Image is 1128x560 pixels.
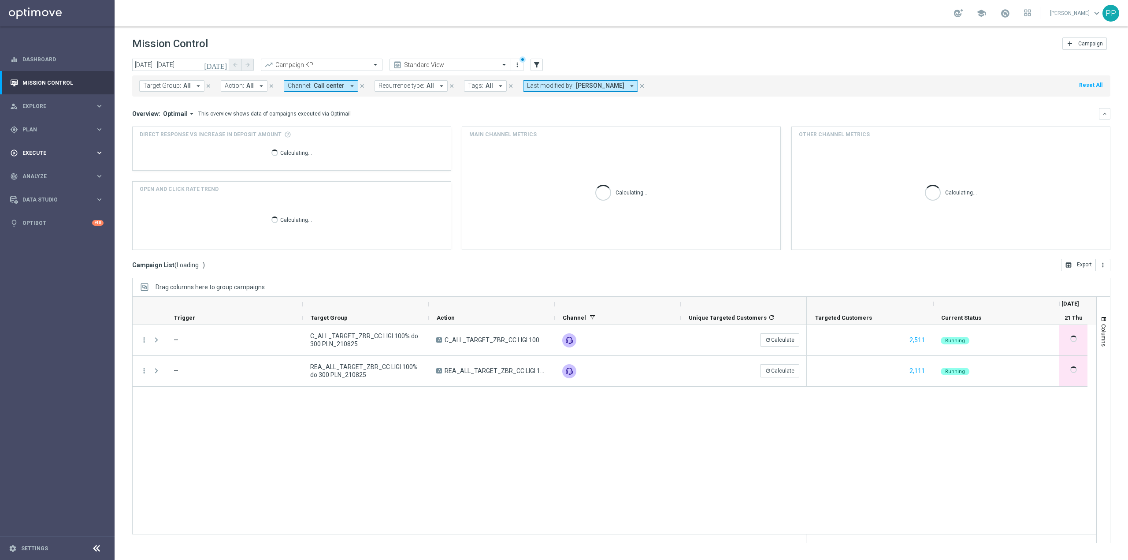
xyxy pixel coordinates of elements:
button: person_search Explore keyboard_arrow_right [10,103,104,110]
i: open_in_browser [1065,261,1072,269]
i: close [359,83,365,89]
p: Calculating... [945,188,977,196]
button: open_in_browser Export [1061,259,1096,271]
p: Calculating... [280,148,312,157]
button: filter_alt [531,59,543,71]
span: keyboard_arrow_down [1092,8,1102,18]
i: add [1066,40,1073,47]
i: refresh [765,368,771,374]
button: Tags: All arrow_drop_down [464,80,507,92]
i: close [639,83,645,89]
i: keyboard_arrow_right [95,102,104,110]
a: Settings [21,546,48,551]
span: Channel: [288,82,312,90]
span: Calculate column [767,313,775,322]
button: more_vert [140,336,148,344]
i: arrow_drop_down [438,82,445,90]
button: Mission Control [10,79,104,86]
span: Action [437,314,455,321]
button: Recurrence type: All arrow_drop_down [375,80,448,92]
i: equalizer [10,56,18,63]
span: Optimail [163,110,188,118]
span: Analyze [22,174,95,179]
span: Channel [563,314,586,321]
h4: Other channel metrics [799,131,870,138]
div: +10 [92,220,104,226]
span: [DATE] [1061,300,1079,307]
button: track_changes Analyze keyboard_arrow_right [10,173,104,180]
button: close [448,81,456,91]
button: close [267,81,275,91]
button: close [638,81,646,91]
i: more_vert [1099,261,1106,269]
i: close [508,83,514,89]
a: Optibot [22,211,92,235]
span: Drag columns here to group campaigns [156,284,265,291]
button: refreshCalculate [760,364,799,377]
button: more_vert [513,60,522,70]
span: Loading... [177,261,203,269]
span: All [246,82,254,90]
div: Mission Control [10,71,104,94]
span: Plan [22,127,95,132]
span: [PERSON_NAME] [576,82,624,90]
ng-select: Standard View [390,59,511,71]
h4: OPEN AND CLICK RATE TREND [140,185,219,193]
button: Action: All arrow_drop_down [221,80,267,92]
i: keyboard_arrow_right [95,195,104,204]
span: Explore [22,104,95,109]
div: gps_fixed Plan keyboard_arrow_right [10,126,104,133]
span: Trigger [174,314,195,321]
button: lightbulb Optibot +10 [10,220,104,227]
i: trending_up [264,60,273,69]
colored-tag: Running [941,336,969,344]
span: All [486,82,493,90]
button: 2,111 [909,366,926,377]
i: keyboard_arrow_right [95,172,104,180]
button: [DATE] [203,59,229,72]
i: arrow_drop_down [194,82,202,90]
span: 21 Thu [1065,314,1083,321]
span: Direct Response VS Increase In Deposit Amount [140,131,282,138]
h3: Overview: [132,110,160,118]
button: play_circle_outline Execute keyboard_arrow_right [10,149,104,157]
i: keyboard_arrow_right [95,125,104,134]
i: filter_alt [533,61,541,69]
button: refreshCalculate [760,333,799,347]
i: preview [393,60,402,69]
i: refresh [768,314,775,321]
button: more_vert [140,367,148,375]
a: [PERSON_NAME]keyboard_arrow_down [1049,7,1102,20]
i: keyboard_arrow_right [95,149,104,157]
span: Tags: [468,82,483,90]
button: arrow_back [229,59,241,71]
span: Targeted Customers [815,314,872,321]
span: REA_ALL_TARGET_ZBR_CC LIGI 100% do 300 PLN_210825 [310,363,421,379]
div: equalizer Dashboard [10,56,104,63]
p: Calculating... [616,188,647,196]
i: close [449,83,455,89]
span: REA_ALL_TARGET_ZBR_CC LIGI 100% do 300 PLN_210825 [445,367,547,375]
i: more_vert [514,61,521,68]
button: Channel: Call center arrow_drop_down [284,80,358,92]
img: Call center [562,333,576,347]
div: Optibot [10,211,104,235]
span: Call center [314,82,345,90]
span: Last modified by: [527,82,574,90]
div: Analyze [10,172,95,180]
span: A [436,368,442,373]
button: keyboard_arrow_down [1099,108,1110,119]
i: gps_fixed [10,126,18,134]
i: close [205,83,211,89]
span: A [436,337,442,343]
img: Call center [562,364,576,378]
div: PP [1102,5,1119,22]
i: [DATE] [204,61,228,69]
span: Recurrence type: [378,82,424,90]
span: C_ALL_TARGET_ZBR_CC LIGI 100% do 300 PLN_210825 [310,332,421,348]
span: — [174,336,178,343]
